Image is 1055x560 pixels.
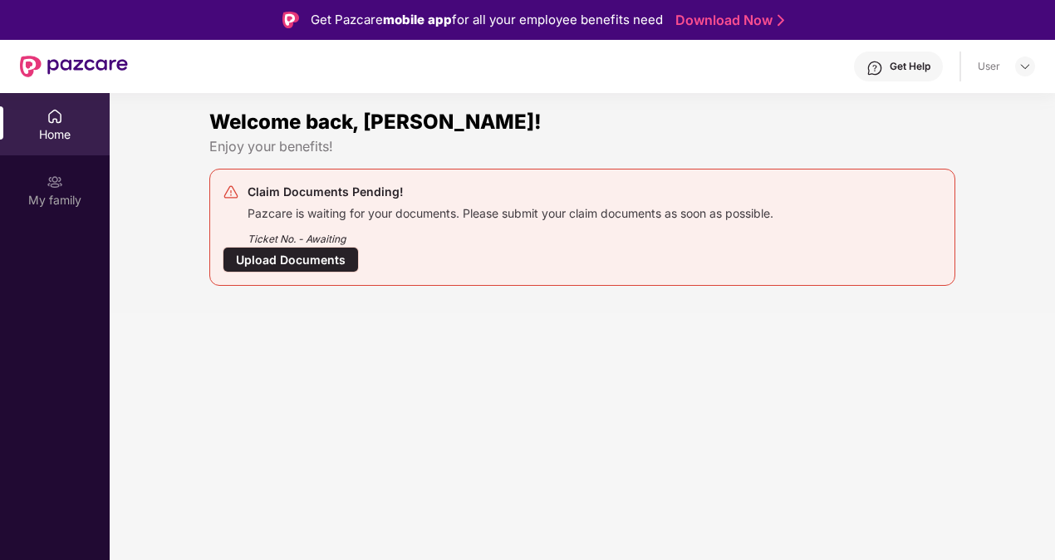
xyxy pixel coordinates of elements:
div: Upload Documents [223,247,359,273]
div: Get Help [890,60,930,73]
span: Welcome back, [PERSON_NAME]! [209,110,542,134]
img: svg+xml;base64,PHN2ZyBpZD0iSGVscC0zMngzMiIgeG1sbnM9Imh0dHA6Ly93d3cudzMub3JnLzIwMDAvc3ZnIiB3aWR0aD... [866,60,883,76]
img: Logo [282,12,299,28]
img: svg+xml;base64,PHN2ZyBpZD0iSG9tZSIgeG1sbnM9Imh0dHA6Ly93d3cudzMub3JnLzIwMDAvc3ZnIiB3aWR0aD0iMjAiIG... [47,108,63,125]
img: New Pazcare Logo [20,56,128,77]
img: svg+xml;base64,PHN2ZyB3aWR0aD0iMjAiIGhlaWdodD0iMjAiIHZpZXdCb3g9IjAgMCAyMCAyMCIgZmlsbD0ibm9uZSIgeG... [47,174,63,190]
img: svg+xml;base64,PHN2ZyB4bWxucz0iaHR0cDovL3d3dy53My5vcmcvMjAwMC9zdmciIHdpZHRoPSIyNCIgaGVpZ2h0PSIyNC... [223,184,239,200]
img: svg+xml;base64,PHN2ZyBpZD0iRHJvcGRvd24tMzJ4MzIiIHhtbG5zPSJodHRwOi8vd3d3LnczLm9yZy8yMDAwL3N2ZyIgd2... [1018,60,1032,73]
div: Ticket No. - Awaiting [248,221,773,247]
div: Pazcare is waiting for your documents. Please submit your claim documents as soon as possible. [248,202,773,221]
div: Enjoy your benefits! [209,138,955,155]
strong: mobile app [383,12,452,27]
div: Get Pazcare for all your employee benefits need [311,10,663,30]
div: Claim Documents Pending! [248,182,773,202]
img: Stroke [778,12,784,29]
a: Download Now [675,12,779,29]
div: User [978,60,1000,73]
